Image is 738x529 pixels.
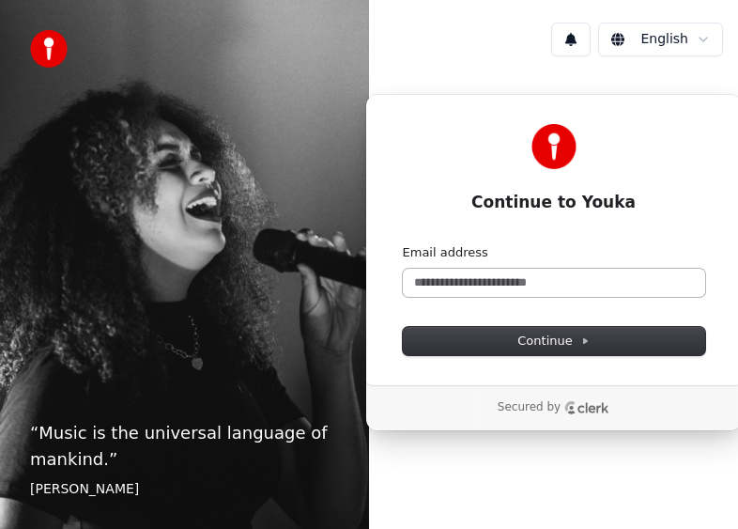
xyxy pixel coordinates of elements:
[564,401,609,414] a: Clerk logo
[403,327,705,355] button: Continue
[403,244,488,261] label: Email address
[30,420,339,473] p: “ Music is the universal language of mankind. ”
[531,124,577,169] img: Youka
[517,333,589,350] span: Continue
[403,192,705,214] h1: Continue to Youka
[30,30,68,68] img: youka
[30,480,339,499] footer: [PERSON_NAME]
[498,400,561,415] p: Secured by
